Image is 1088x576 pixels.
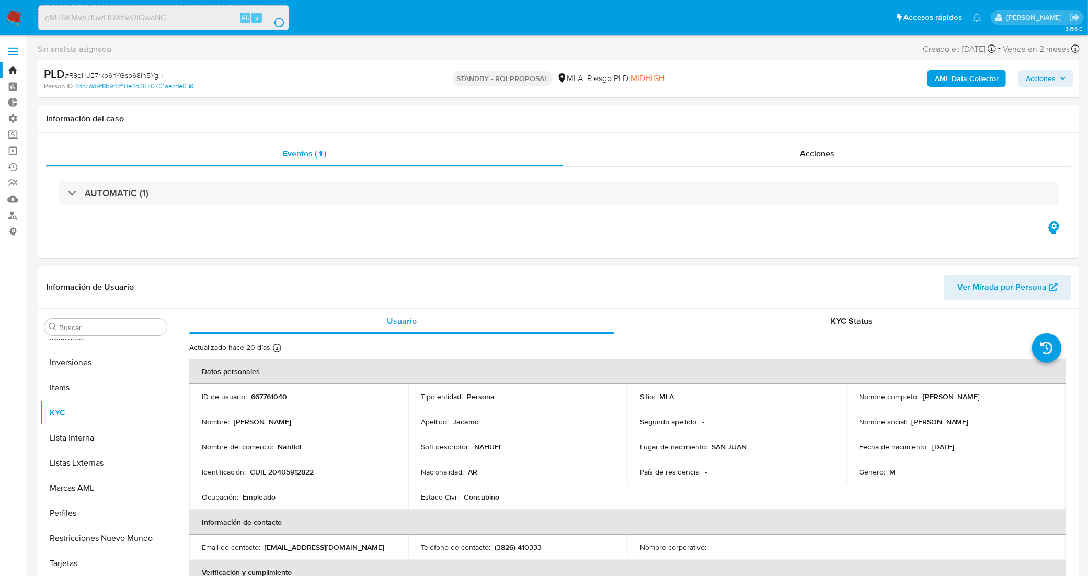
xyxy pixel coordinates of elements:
[65,70,164,81] span: # R9dHJE7rkp6hYGsp68ih5YgH
[911,417,969,426] p: [PERSON_NAME]
[557,73,583,84] div: MLA
[932,442,954,451] p: [DATE]
[453,417,479,426] p: Jacamo
[40,450,171,476] button: Listas Externas
[264,10,285,25] button: search-icon
[59,323,163,332] input: Buscar
[202,417,230,426] p: Nombre :
[935,70,999,87] b: AML Data Collector
[1018,70,1073,87] button: Acciones
[712,442,747,451] p: SAN JUAN
[189,343,270,353] p: Actualizado hace 20 días
[241,13,249,22] span: Alt
[421,442,470,451] p: Soft descriptor :
[998,42,1001,56] span: -
[702,417,704,426] p: -
[40,526,171,551] button: Restricciones Nuevo Mundo
[640,442,707,451] p: Lugar de nacimiento :
[189,510,1066,535] th: Información de contacto
[640,392,655,401] p: Sitio :
[972,13,981,22] a: Notificaciones
[464,492,499,502] p: Concubino
[39,11,289,25] input: Buscar usuario o caso...
[421,392,463,401] p: Tipo entidad :
[202,492,238,502] p: Ocupación :
[85,187,148,199] h3: AUTOMATIC (1)
[453,71,553,86] p: STANDBY - ROI PROPOSAL
[189,359,1066,384] th: Datos personales
[251,392,287,401] p: 667761040
[640,543,706,552] p: Nombre corporativo :
[250,467,314,477] p: CUIL 20405912822
[387,315,417,327] span: Usuario
[40,400,171,425] button: KYC
[265,543,384,552] p: [EMAIL_ADDRESS][DOMAIN_NAME]
[957,275,1047,300] span: Ver Mirada por Persona
[467,392,495,401] p: Persona
[923,42,996,56] div: Creado el: [DATE]
[631,72,665,84] span: MIDHIGH
[588,73,665,84] span: Riesgo PLD:
[75,82,193,91] a: 4dc7dd9f8b94cf10e4d3670701aecde0
[859,467,885,477] p: Género :
[202,392,247,401] p: ID de usuario :
[711,543,713,552] p: -
[859,442,928,451] p: Fecha de nacimiento :
[40,476,171,501] button: Marcas AML
[46,282,134,292] h1: Información de Usuario
[38,43,111,55] span: Sin analista asignado
[468,467,477,477] p: AR
[421,417,449,426] p: Apellido :
[202,442,273,451] p: Nombre del comercio :
[40,350,171,375] button: Inversiones
[44,82,73,91] b: Person ID
[421,492,460,502] p: Estado Civil :
[1003,43,1070,55] span: Vence en 2 meses
[283,148,326,160] span: Eventos ( 1 )
[659,392,674,401] p: MLA
[859,392,919,401] p: Nombre completo :
[40,375,171,400] button: Items
[202,467,246,477] p: Identificación :
[40,501,171,526] button: Perfiles
[1026,70,1056,87] span: Acciones
[474,442,502,451] p: NAHUEL
[234,417,291,426] p: [PERSON_NAME]
[495,543,542,552] p: (3826) 410333
[927,70,1006,87] button: AML Data Collector
[923,392,980,401] p: [PERSON_NAME]
[44,65,65,82] b: PLD
[40,551,171,576] button: Tarjetas
[46,114,1071,124] h1: Información del caso
[831,315,873,327] span: KYC Status
[421,543,490,552] p: Teléfono de contacto :
[1006,13,1066,22] p: leandro.caroprese@mercadolibre.com
[705,467,707,477] p: -
[889,467,896,477] p: M
[278,442,301,451] p: Nah8dl
[202,543,260,552] p: Email de contacto :
[1069,12,1080,23] a: Salir
[49,323,57,331] button: Buscar
[903,12,962,23] span: Accesos rápidos
[40,425,171,450] button: Lista Interna
[859,417,907,426] p: Nombre social :
[800,148,834,160] span: Acciones
[944,275,1071,300] button: Ver Mirada por Persona
[59,181,1059,205] div: AUTOMATIC (1)
[421,467,464,477] p: Nacionalidad :
[243,492,276,502] p: Empleado
[640,417,698,426] p: Segundo apellido :
[640,467,701,477] p: País de residencia :
[255,13,258,22] span: s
